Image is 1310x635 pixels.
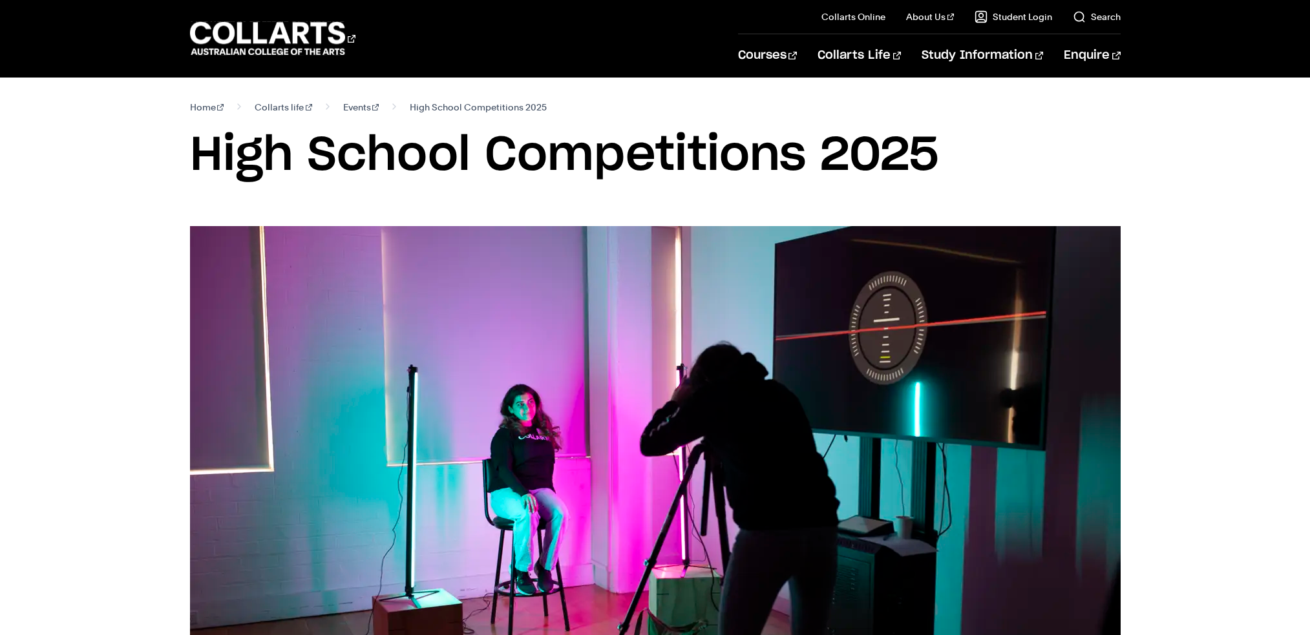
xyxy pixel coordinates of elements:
[1073,10,1121,23] a: Search
[410,98,547,116] span: High School Competitions 2025
[818,34,901,77] a: Collarts Life
[190,20,355,57] div: Go to homepage
[190,98,224,116] a: Home
[975,10,1052,23] a: Student Login
[738,34,797,77] a: Courses
[343,98,379,116] a: Events
[1064,34,1120,77] a: Enquire
[821,10,885,23] a: Collarts Online
[190,127,1121,185] h1: High School Competitions 2025
[906,10,954,23] a: About Us
[255,98,312,116] a: Collarts life
[922,34,1043,77] a: Study Information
